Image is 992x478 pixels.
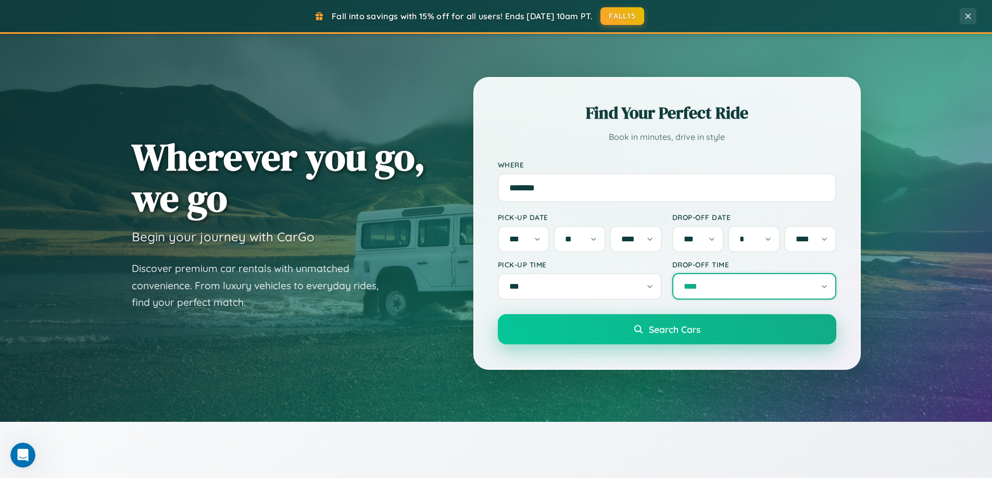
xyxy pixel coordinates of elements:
[10,443,35,468] iframe: Intercom live chat
[600,7,644,25] button: FALL15
[498,160,836,169] label: Where
[498,130,836,145] p: Book in minutes, drive in style
[672,260,836,269] label: Drop-off Time
[132,260,392,311] p: Discover premium car rentals with unmatched convenience. From luxury vehicles to everyday rides, ...
[672,213,836,222] label: Drop-off Date
[132,136,425,218] h1: Wherever you go, we go
[498,260,662,269] label: Pick-up Time
[498,213,662,222] label: Pick-up Date
[132,229,315,244] h3: Begin your journey with CarGo
[332,11,593,21] span: Fall into savings with 15% off for all users! Ends [DATE] 10am PT.
[649,324,700,335] span: Search Cars
[498,101,836,124] h2: Find Your Perfect Ride
[498,314,836,344] button: Search Cars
